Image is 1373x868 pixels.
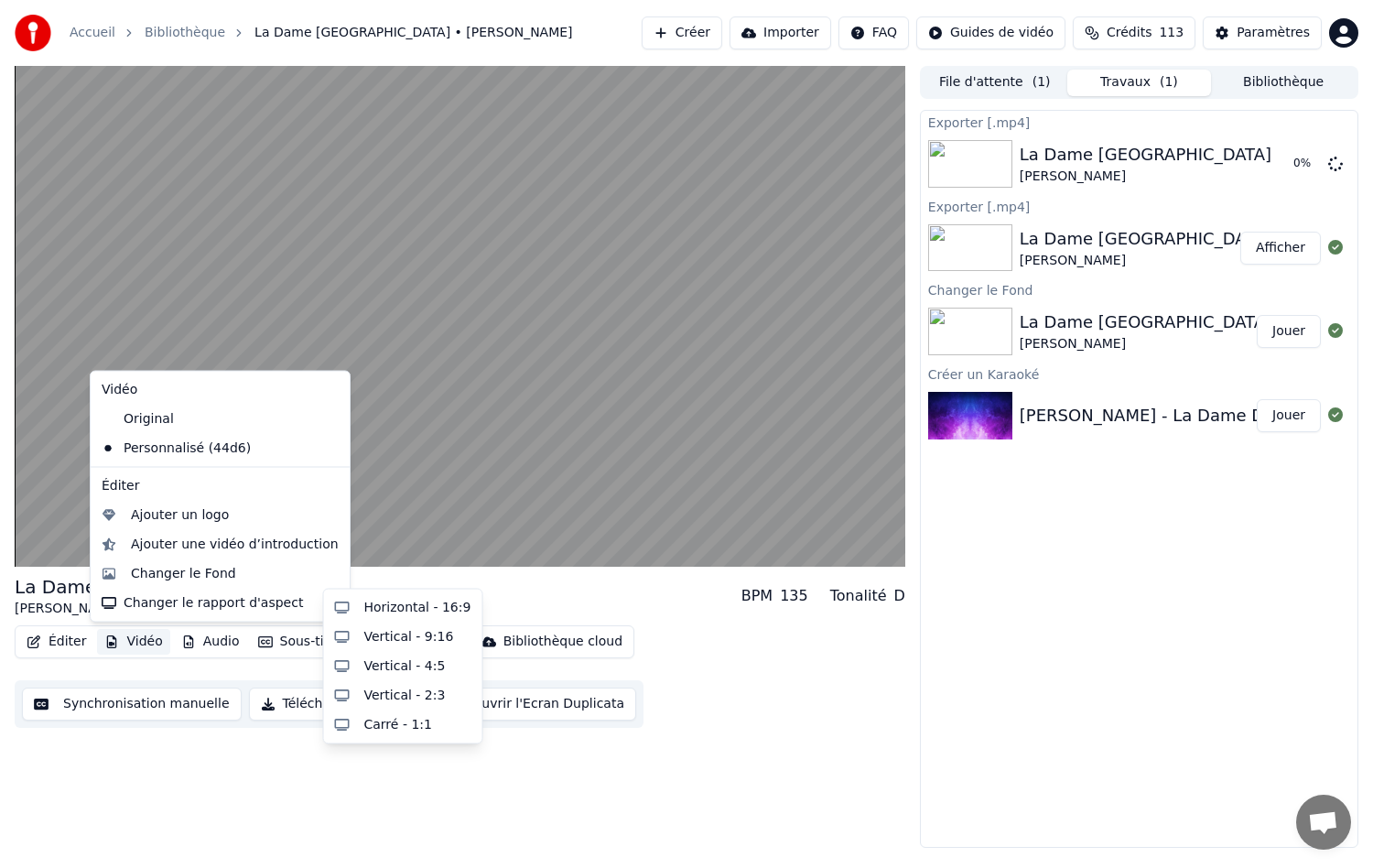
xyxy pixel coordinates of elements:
div: Exporter [.mp4] [921,195,1357,217]
button: Importer [730,16,831,49]
div: Bibliothèque cloud [503,633,622,651]
button: Guides de vidéo [916,16,1065,49]
div: La Dame [GEOGRAPHIC_DATA] [1020,142,1271,168]
div: La Dame [GEOGRAPHIC_DATA] [1020,226,1271,252]
div: Vidéo [94,375,346,405]
button: Bibliothèque [1211,70,1356,96]
button: Télécharger la vidéo [249,688,424,721]
div: La Dame [GEOGRAPHIC_DATA] [1020,309,1271,335]
span: 113 [1159,24,1184,42]
div: Paramètres [1237,24,1310,42]
div: Vertical - 4:5 [364,656,446,675]
button: Travaux [1067,70,1212,96]
div: BPM [741,585,773,607]
div: Ajouter un logo [131,505,229,524]
div: [PERSON_NAME] [1020,252,1271,270]
div: 0 % [1293,157,1321,171]
div: Original [94,404,319,433]
div: Carré - 1:1 [364,715,432,733]
span: ( 1 ) [1160,73,1178,92]
button: FAQ [838,16,909,49]
div: La Dame [GEOGRAPHIC_DATA] [15,574,295,600]
div: Créer un Karaoké [921,363,1357,385]
button: File d'attente [923,70,1067,96]
div: Changer le rapport d'aspect [94,588,346,617]
button: Ouvrir l'Ecran Duplicata [430,688,636,721]
button: Créer [642,16,722,49]
div: Exporter [.mp4] [921,111,1357,133]
div: Personnalisé (44d6) [94,433,319,462]
button: Sous-titres [251,629,356,655]
button: Éditer [19,629,93,655]
div: [PERSON_NAME] [1020,168,1271,186]
button: Jouer [1257,315,1321,348]
div: D [894,585,905,607]
div: Ouvrir le chat [1296,795,1351,850]
button: Vidéo [97,629,169,655]
div: Vertical - 9:16 [364,627,454,646]
a: Bibliothèque [145,24,225,42]
span: Crédits [1107,24,1151,42]
div: [PERSON_NAME] [1020,335,1271,353]
div: Ajouter une vidéo d’introduction [131,535,339,553]
div: Tonalité [830,585,887,607]
a: Accueil [70,24,115,42]
div: Changer le Fond [131,564,236,582]
div: Éditer [94,471,346,500]
div: Horizontal - 16:9 [364,599,471,617]
button: Synchronisation manuelle [22,688,242,721]
button: Crédits113 [1073,16,1195,49]
img: youka [15,15,51,51]
div: Changer le Fond [921,278,1357,300]
button: Paramètres [1203,16,1322,49]
div: 135 [780,585,808,607]
span: ( 1 ) [1032,73,1051,92]
span: La Dame [GEOGRAPHIC_DATA] • [PERSON_NAME] [254,24,573,42]
div: [PERSON_NAME] [15,600,295,618]
button: Jouer [1257,399,1321,432]
div: Vertical - 2:3 [364,686,446,704]
nav: breadcrumb [70,24,573,42]
button: Audio [174,629,247,655]
button: Afficher [1240,232,1321,265]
